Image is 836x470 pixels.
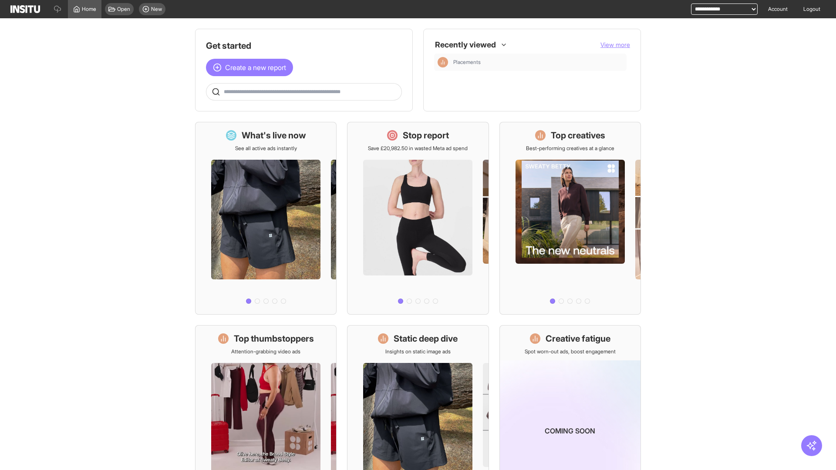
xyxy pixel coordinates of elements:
span: Create a new report [225,62,286,73]
p: Insights on static image ads [385,348,451,355]
span: View more [600,41,630,48]
div: Insights [438,57,448,67]
h1: What's live now [242,129,306,141]
p: See all active ads instantly [235,145,297,152]
p: Attention-grabbing video ads [231,348,300,355]
h1: Get started [206,40,402,52]
span: Home [82,6,96,13]
h1: Top creatives [551,129,605,141]
a: Stop reportSave £20,982.50 in wasted Meta ad spend [347,122,489,315]
a: What's live nowSee all active ads instantly [195,122,337,315]
p: Best-performing creatives at a glance [526,145,614,152]
img: Logo [10,5,40,13]
h1: Top thumbstoppers [234,332,314,345]
p: Save £20,982.50 in wasted Meta ad spend [368,145,468,152]
button: View more [600,40,630,49]
button: Create a new report [206,59,293,76]
span: New [151,6,162,13]
span: Placements [453,59,623,66]
h1: Static deep dive [394,332,458,345]
span: Open [117,6,130,13]
h1: Stop report [403,129,449,141]
a: Top creativesBest-performing creatives at a glance [499,122,641,315]
span: Placements [453,59,481,66]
